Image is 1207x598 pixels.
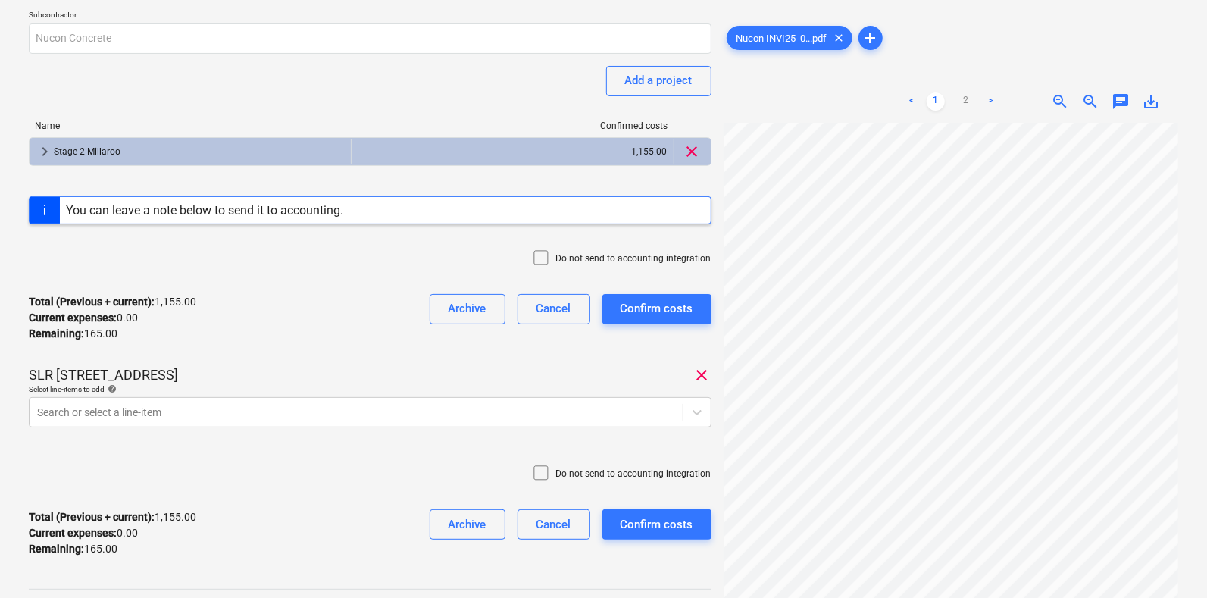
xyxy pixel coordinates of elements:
button: Confirm costs [602,509,711,540]
p: Subcontractor [29,10,711,23]
strong: Remaining : [29,327,84,340]
p: 1,155.00 [29,509,196,525]
p: SLR [STREET_ADDRESS] [29,366,178,384]
div: You can leave a note below to send it to accounting. [66,203,343,218]
span: save_alt [1142,92,1160,111]
span: clear [693,366,711,384]
div: Cancel [536,299,571,318]
span: help [105,384,117,393]
p: 165.00 [29,541,117,557]
div: Cancel [536,515,571,534]
span: Nucon INVI25_0...pdf [727,33,836,44]
span: zoom_in [1051,92,1069,111]
strong: Total (Previous + current) : [29,296,155,308]
a: Page 2 [957,92,975,111]
button: Cancel [518,509,590,540]
p: Do not send to accounting integration [556,468,711,481]
button: Confirm costs [602,294,711,324]
div: Nucon INVI25_0...pdf [727,26,852,50]
strong: Current expenses : [29,312,117,324]
a: Next page [981,92,999,111]
span: zoom_out [1081,92,1099,111]
p: Do not send to accounting integration [556,252,711,265]
button: Cancel [518,294,590,324]
div: 1,155.00 [358,139,667,164]
strong: Total (Previous + current) : [29,511,155,523]
span: add [861,29,880,47]
div: Name [29,121,352,131]
a: Page 1 is your current page [927,92,945,111]
button: Archive [430,294,505,324]
div: Archive [449,515,486,534]
div: Confirmed costs [352,121,674,131]
p: 165.00 [29,326,117,342]
span: keyboard_arrow_right [36,142,54,161]
div: Confirm costs [621,299,693,318]
div: Select line-items to add [29,384,711,394]
a: Previous page [902,92,921,111]
div: Archive [449,299,486,318]
div: Confirm costs [621,515,693,534]
strong: Remaining : [29,543,84,555]
div: Add a project [625,70,693,90]
button: Add a project [606,66,711,96]
p: 1,155.00 [29,294,196,310]
span: clear [830,29,849,47]
span: chat [1112,92,1130,111]
div: Stage 2 Millaroo [54,139,345,164]
p: 0.00 [29,310,138,326]
button: Archive [430,509,505,540]
input: Subcontractor [29,23,711,54]
p: 0.00 [29,525,138,541]
span: clear [683,142,702,161]
strong: Current expenses : [29,527,117,539]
